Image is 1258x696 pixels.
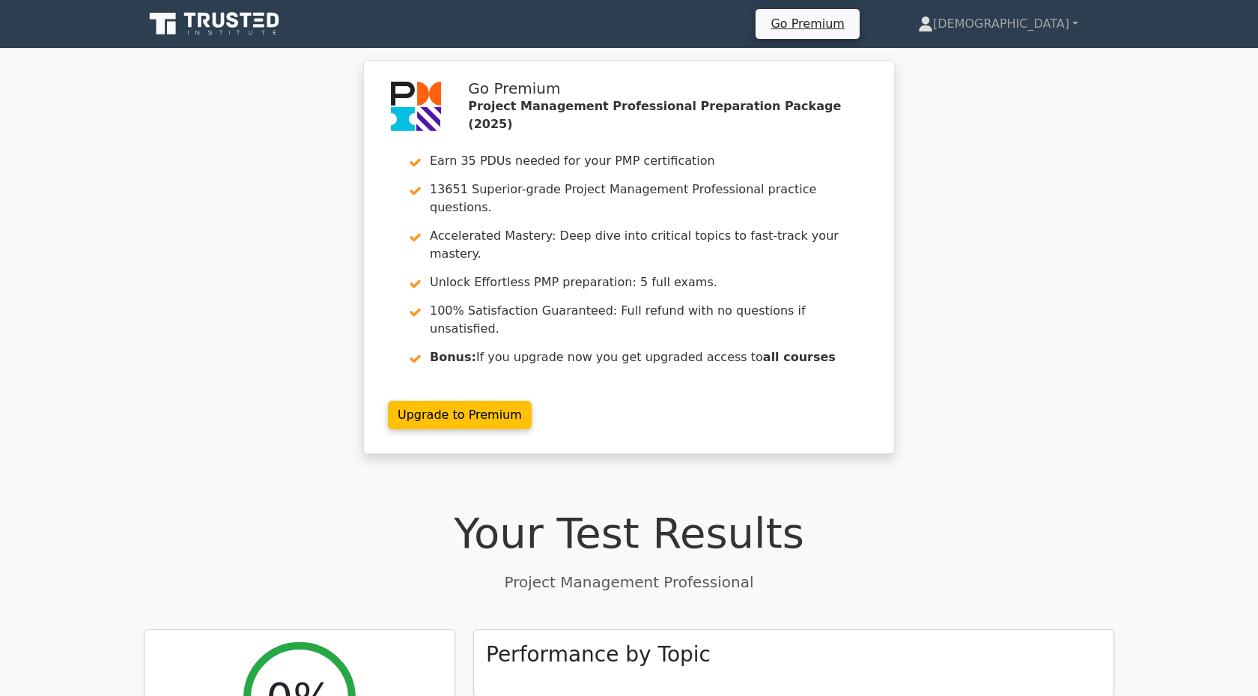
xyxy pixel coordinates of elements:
[486,642,711,668] h3: Performance by Topic
[144,571,1114,593] p: Project Management Professional
[144,508,1114,558] h1: Your Test Results
[388,401,532,429] a: Upgrade to Premium
[882,9,1114,39] a: [DEMOGRAPHIC_DATA]
[762,13,853,34] a: Go Premium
